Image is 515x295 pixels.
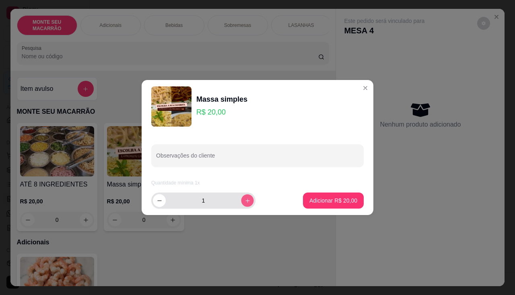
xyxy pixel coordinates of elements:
button: decrease-product-quantity [153,194,166,207]
article: Quantidade mínima 1x [151,180,364,186]
p: Adicionar R$ 20,00 [309,197,357,205]
button: increase-product-quantity [241,194,253,207]
button: Close [359,82,372,94]
div: Massa simples [196,94,247,105]
p: R$ 20,00 [196,107,247,118]
img: product-image [151,86,192,127]
button: Adicionar R$ 20,00 [303,193,364,209]
input: Observações do cliente [156,155,359,163]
